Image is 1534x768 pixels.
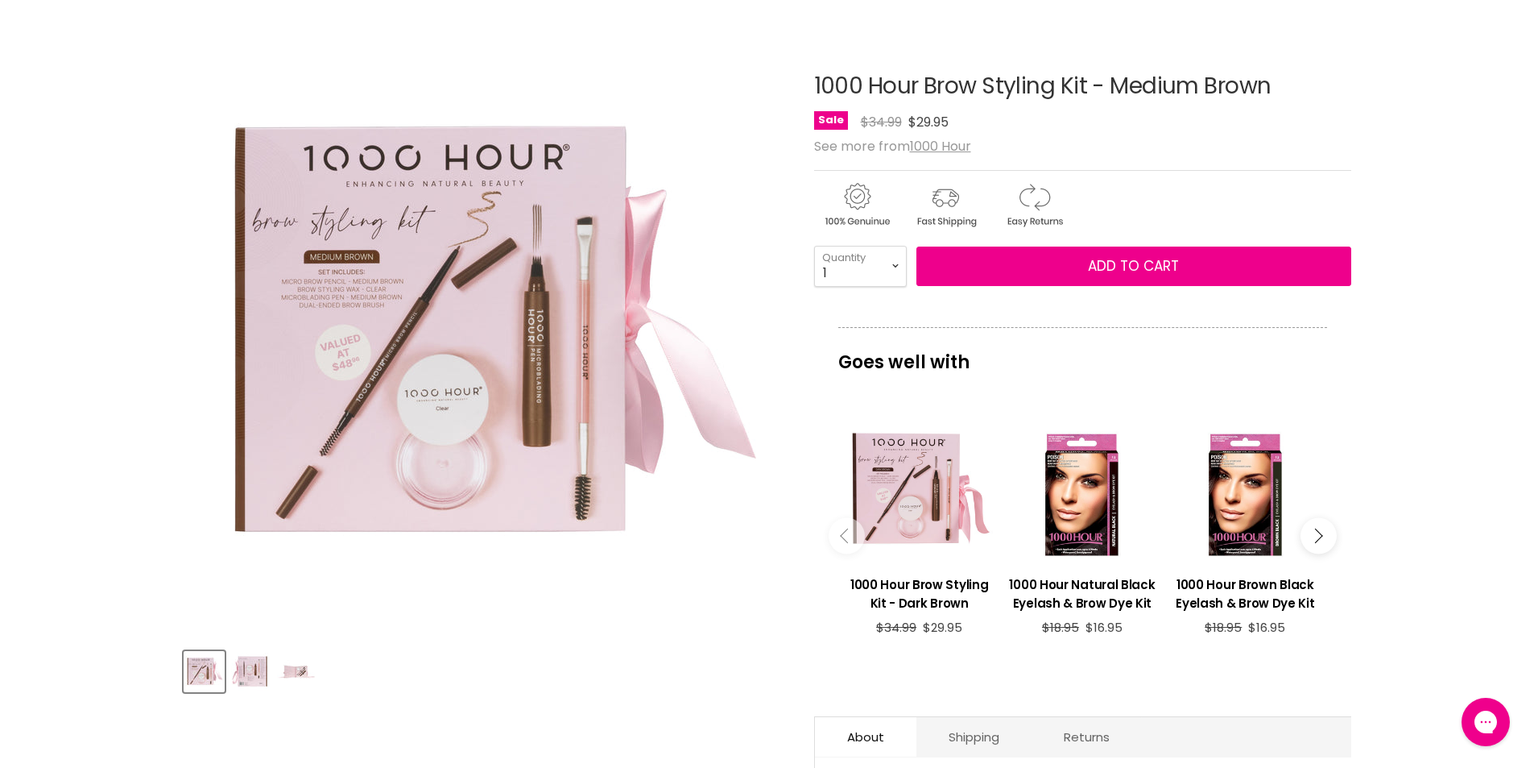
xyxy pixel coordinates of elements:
img: 1000 Hour Brow Styling Kit - Medium Brown [185,653,223,691]
a: About [815,717,916,757]
img: returns.gif [991,181,1077,230]
img: shipping.gif [903,181,988,230]
span: $29.95 [908,113,949,131]
span: $34.99 [876,619,916,636]
div: Product thumbnails [181,646,788,692]
span: See more from [814,137,971,156]
img: genuine.gif [814,181,899,230]
a: View product:1000 Hour Brown Black Eyelash & Brow Dye Kit [1172,563,1318,621]
span: $18.95 [1042,619,1079,636]
button: 1000 Hour Brow Styling Kit - Medium Brown [229,651,271,692]
a: Returns [1032,717,1142,757]
span: $18.95 [1205,619,1242,636]
img: 1000 Hour Brow Styling Kit - Medium Brown [231,653,269,691]
span: Add to cart [1088,256,1179,276]
img: 1000 Hour Brow Styling Kit - Medium Brown [277,653,315,691]
span: $34.99 [861,113,902,131]
h3: 1000 Hour Brown Black Eyelash & Brow Dye Kit [1172,575,1318,612]
a: View product:1000 Hour Brow Styling Kit - Dark Brown [846,563,993,621]
h3: 1000 Hour Natural Black Eyelash & Brow Dye Kit [1009,575,1156,612]
select: Quantity [814,246,907,286]
span: $16.95 [1085,619,1123,636]
span: Sale [814,111,848,130]
p: Goes well with [838,327,1327,380]
a: View product:1000 Hour Natural Black Eyelash & Brow Dye Kit [1009,563,1156,621]
a: 1000 Hour [910,137,971,156]
h1: 1000 Hour Brow Styling Kit - Medium Brown [814,74,1351,99]
span: $29.95 [923,619,962,636]
button: 1000 Hour Brow Styling Kit - Medium Brown [184,651,225,692]
span: $16.95 [1248,619,1285,636]
iframe: Gorgias live chat messenger [1453,692,1518,752]
div: 1000 Hour Brow Styling Kit - Medium Brown image. Click or Scroll to Zoom. [184,34,785,636]
button: 1000 Hour Brow Styling Kit - Medium Brown [275,651,316,692]
h3: 1000 Hour Brow Styling Kit - Dark Brown [846,575,993,612]
a: Shipping [916,717,1032,757]
button: Add to cart [916,247,1351,287]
